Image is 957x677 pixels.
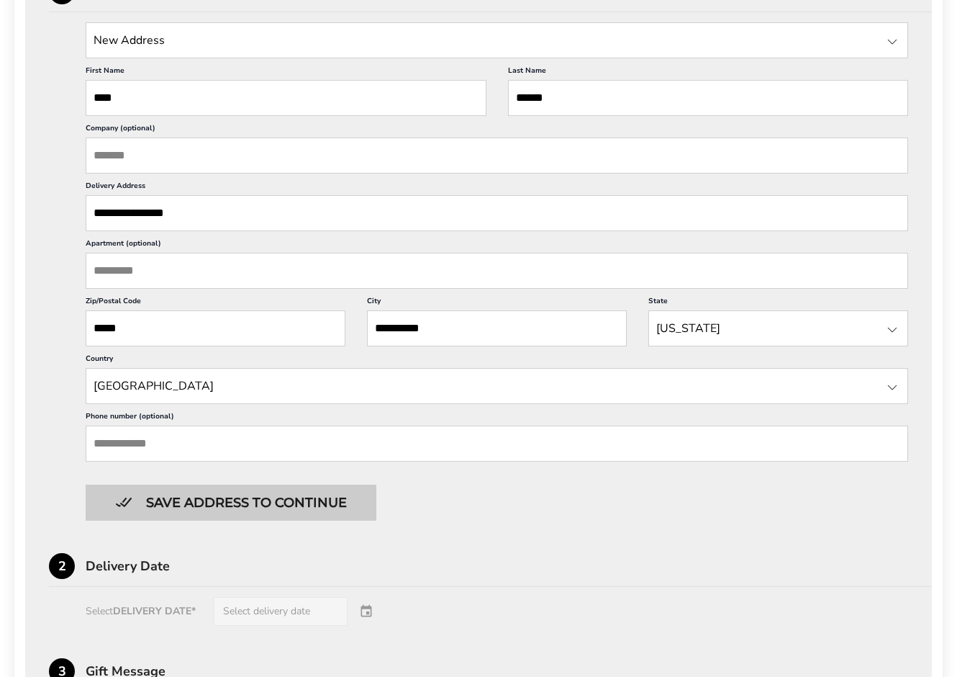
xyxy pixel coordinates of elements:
label: Phone number (optional) [86,411,908,426]
input: First Name [86,80,486,116]
label: City [367,296,627,310]
input: ZIP [86,310,345,346]
label: First Name [86,66,486,80]
label: Company (optional) [86,123,908,138]
div: 2 [49,553,75,579]
input: State [86,22,908,58]
label: Delivery Address [86,181,908,195]
input: Last Name [508,80,909,116]
input: Delivery Address [86,195,908,231]
label: Zip/Postal Code [86,296,345,310]
input: City [367,310,627,346]
input: Company [86,138,908,174]
label: Apartment (optional) [86,238,908,253]
input: Apartment [86,253,908,289]
div: Delivery Date [86,560,932,573]
input: State [86,368,908,404]
button: Button save address [86,485,376,521]
label: State [648,296,908,310]
label: Last Name [508,66,909,80]
input: State [648,310,908,346]
label: Country [86,354,908,368]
